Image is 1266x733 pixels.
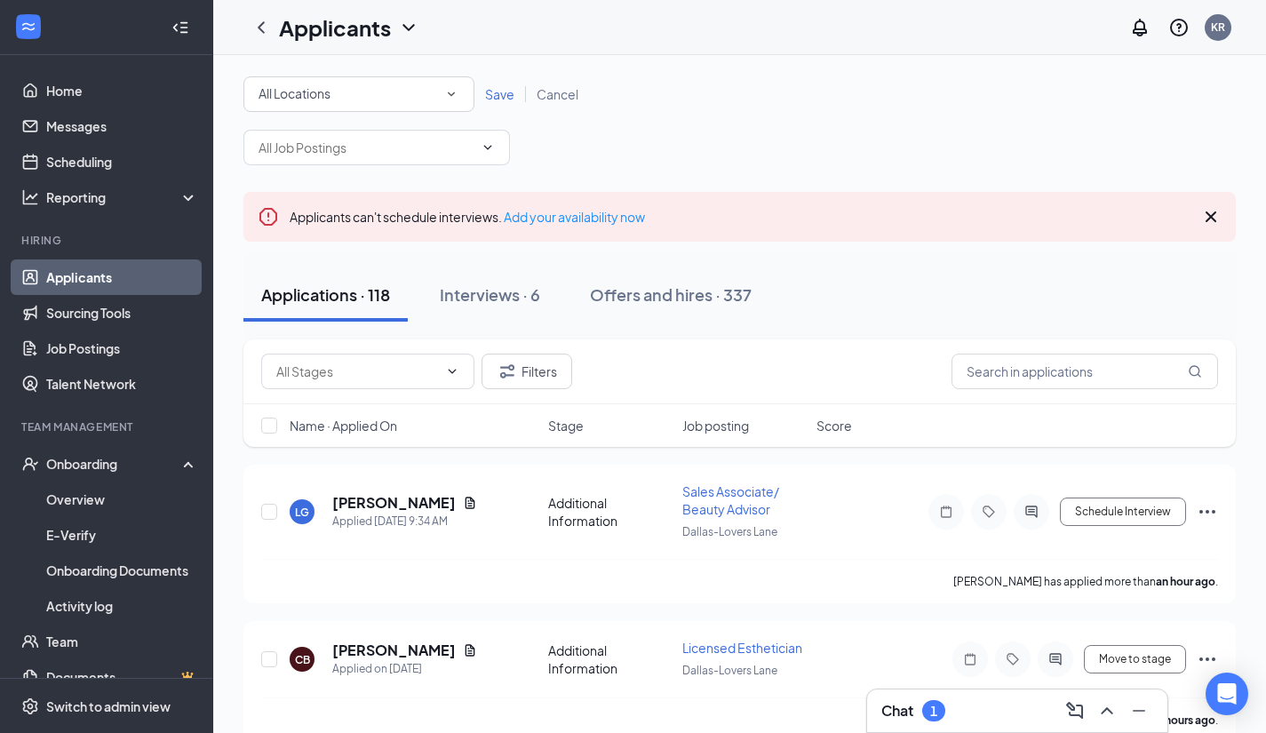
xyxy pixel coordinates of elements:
svg: ChevronDown [398,17,419,38]
div: Applications · 118 [261,283,390,306]
div: All Locations [259,84,459,105]
div: 1 [930,704,937,719]
span: Sales Associate/ Beauty Advisor [682,483,779,517]
svg: ChevronUp [1096,700,1118,721]
div: Open Intercom Messenger [1206,673,1248,715]
div: Hiring [21,233,195,248]
a: E-Verify [46,517,198,553]
span: Score [816,417,852,434]
span: Applicants can't schedule interviews. [290,209,645,225]
svg: Analysis [21,188,39,206]
button: Schedule Interview [1060,498,1186,526]
a: Scheduling [46,144,198,179]
div: Applied on [DATE] [332,660,477,678]
div: Reporting [46,188,199,206]
div: KR [1211,20,1225,35]
button: Move to stage [1084,645,1186,673]
a: Overview [46,482,198,517]
span: Dallas-Lovers Lane [682,525,777,538]
a: Activity log [46,588,198,624]
div: Applied [DATE] 9:34 AM [332,513,477,530]
div: Offers and hires · 337 [590,283,752,306]
h5: [PERSON_NAME] [332,493,456,513]
svg: WorkstreamLogo [20,18,37,36]
a: Applicants [46,259,198,295]
a: Home [46,73,198,108]
div: CB [295,652,310,667]
svg: Settings [21,697,39,715]
span: All Locations [259,85,330,101]
h5: [PERSON_NAME] [332,641,456,660]
div: Interviews · 6 [440,283,540,306]
svg: ActiveChat [1021,505,1042,519]
a: Team [46,624,198,659]
a: Messages [46,108,198,144]
span: Job posting [682,417,749,434]
svg: ChevronLeft [251,17,272,38]
button: ChevronUp [1093,697,1121,725]
svg: Error [258,206,279,227]
svg: ChevronDown [445,364,459,378]
span: Stage [548,417,584,434]
svg: ComposeMessage [1064,700,1086,721]
p: [PERSON_NAME] has applied more than . [953,574,1218,589]
svg: MagnifyingGlass [1188,364,1202,378]
span: Cancel [537,86,578,102]
input: Search in applications [951,354,1218,389]
svg: Tag [978,505,999,519]
button: ComposeMessage [1061,697,1089,725]
div: LG [295,505,309,520]
a: DocumentsCrown [46,659,198,695]
a: Onboarding Documents [46,553,198,588]
span: Licensed Esthetician [682,640,802,656]
svg: ActiveChat [1045,652,1066,666]
svg: Note [936,505,957,519]
svg: Notifications [1129,17,1151,38]
div: Additional Information [548,641,672,677]
b: an hour ago [1156,575,1215,588]
svg: Ellipses [1197,501,1218,522]
a: Talent Network [46,366,198,402]
svg: Collapse [171,19,189,36]
svg: ChevronDown [481,140,495,155]
span: Save [485,86,514,102]
b: 11 hours ago [1151,713,1215,727]
a: Sourcing Tools [46,295,198,331]
svg: UserCheck [21,455,39,473]
svg: Note [959,652,981,666]
a: Job Postings [46,331,198,366]
a: Add your availability now [504,209,645,225]
svg: Minimize [1128,700,1150,721]
span: Name · Applied On [290,417,397,434]
input: All Stages [276,362,438,381]
div: Additional Information [548,494,672,530]
svg: Filter [497,361,518,382]
h3: Chat [881,701,913,721]
svg: Document [463,496,477,510]
span: Dallas-Lovers Lane [682,664,777,677]
svg: Cross [1200,206,1222,227]
svg: Ellipses [1197,649,1218,670]
div: Onboarding [46,455,183,473]
div: Switch to admin view [46,697,171,715]
button: Minimize [1125,697,1153,725]
button: Filter Filters [482,354,572,389]
svg: QuestionInfo [1168,17,1190,38]
svg: Document [463,643,477,657]
svg: SmallChevronDown [443,86,459,102]
input: All Job Postings [259,138,474,157]
svg: Tag [1002,652,1023,666]
div: Team Management [21,419,195,434]
h1: Applicants [279,12,391,43]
